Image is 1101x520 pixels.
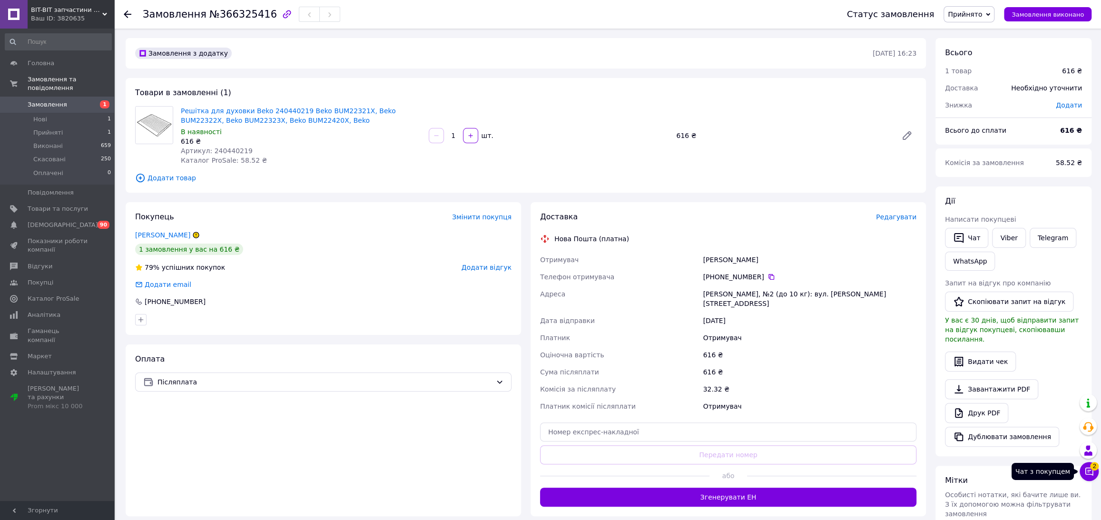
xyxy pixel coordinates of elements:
div: Нова Пошта (платна) [552,234,631,244]
button: Чат [945,228,988,248]
div: Ваш ID: 3820635 [31,14,114,23]
span: Покупці [28,278,53,287]
span: Замовлення [143,9,206,20]
div: [PERSON_NAME], №2 (до 10 кг): вул. [PERSON_NAME][STREET_ADDRESS] [701,285,918,312]
div: 1 замовлення у вас на 616 ₴ [135,244,243,255]
span: Товари та послуги [28,205,88,213]
button: Видати чек [945,352,1016,372]
span: 659 [101,142,111,150]
span: Покупець [135,212,174,221]
div: 32.32 ₴ [701,381,918,398]
div: Чат з покупцем [1012,463,1074,480]
span: BIT-BIT запчастини для будь-якої техніки [31,6,102,14]
input: Пошук [5,33,112,50]
span: Каталог ProSale: 58.52 ₴ [181,157,267,164]
span: Дата відправки [540,317,595,324]
span: [PERSON_NAME] та рахунки [28,384,88,411]
span: 1 [108,115,111,124]
span: Гаманець компанії [28,327,88,344]
span: 0 [108,169,111,177]
span: Особисті нотатки, які бачите лише ви. З їх допомогою можна фільтрувати замовлення [945,491,1081,518]
span: 90 [98,221,109,229]
span: Всього [945,48,972,57]
a: Друк PDF [945,403,1008,423]
input: Номер експрес-накладної [540,422,916,442]
span: Прийнято [948,10,982,18]
span: Мітки [945,476,968,485]
div: 616 ₴ [701,363,918,381]
div: [PERSON_NAME] [701,251,918,268]
div: Замовлення з додатку [135,48,232,59]
span: Адреса [540,290,565,298]
span: Всього до сплати [945,127,1006,134]
div: Додати email [144,280,192,289]
a: Telegram [1030,228,1076,248]
span: Оціночна вартість [540,351,604,359]
img: Решітка для духовки Beko 240440219 Beko BUM22321X, Beko BUM22322X, Beko BUM22323X, Beko BUM22420X... [136,107,173,144]
div: Додати email [134,280,192,289]
span: Повідомлення [28,188,74,197]
div: [PHONE_NUMBER] [703,272,916,282]
span: Налаштування [28,368,76,377]
button: Згенерувати ЕН [540,488,916,507]
span: Сума післяплати [540,368,599,376]
button: Замовлення виконано [1004,7,1091,21]
div: 616 ₴ [672,129,894,142]
span: 1 [108,128,111,137]
span: Доставка [540,212,578,221]
span: Відгуки [28,262,52,271]
span: Оплачені [33,169,63,177]
span: Аналітика [28,311,60,319]
div: 616 ₴ [181,137,421,146]
span: Замовлення та повідомлення [28,75,114,92]
span: Платник комісії післяплати [540,402,636,410]
span: Написати покупцеві [945,216,1016,223]
span: У вас є 30 днів, щоб відправити запит на відгук покупцеві, скопіювавши посилання. [945,316,1079,343]
a: WhatsApp [945,252,995,271]
div: Prom мікс 10 000 [28,402,88,411]
span: Виконані [33,142,63,150]
div: [DATE] [701,312,918,329]
span: Маркет [28,352,52,361]
div: 616 ₴ [701,346,918,363]
button: Чат з покупцем2 [1080,462,1099,481]
span: 79% [145,264,159,271]
span: Товари в замовленні (1) [135,88,231,97]
a: [PERSON_NAME] [135,231,190,239]
span: Додати відгук [462,264,511,271]
div: Статус замовлення [847,10,934,19]
time: [DATE] 16:23 [873,49,916,57]
span: Прийняті [33,128,63,137]
span: Дії [945,196,955,206]
span: Додати товар [135,173,916,183]
a: Редагувати [897,126,916,145]
span: В наявності [181,128,222,136]
span: Оплата [135,354,165,363]
div: 616 ₴ [1062,66,1082,76]
button: Скопіювати запит на відгук [945,292,1073,312]
div: успішних покупок [135,263,225,272]
span: Додати [1056,101,1082,109]
span: Змінити покупця [452,213,511,221]
a: Завантажити PDF [945,379,1038,399]
span: Комісія за замовлення [945,159,1024,167]
span: Замовлення [28,100,67,109]
span: Післяплата [157,377,492,387]
span: 2 [1090,462,1099,471]
span: Нові [33,115,47,124]
span: Телефон отримувача [540,273,614,281]
span: Платник [540,334,570,342]
span: Отримувач [540,256,579,264]
span: Артикул: 240440219 [181,147,253,155]
span: 250 [101,155,111,164]
div: Отримувач [701,329,918,346]
span: Каталог ProSale [28,294,79,303]
a: Viber [992,228,1025,248]
button: Дублювати замовлення [945,427,1059,447]
div: Необхідно уточнити [1005,78,1088,98]
a: Решітка для духовки Beko 240440219 Beko BUM22321X, Beko BUM22322X, Beko BUM22323X, Beko BUM22420X... [181,107,396,124]
span: Запит на відгук про компанію [945,279,1051,287]
span: Замовлення виконано [1012,11,1084,18]
div: Отримувач [701,398,918,415]
span: [DEMOGRAPHIC_DATA] [28,221,98,229]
